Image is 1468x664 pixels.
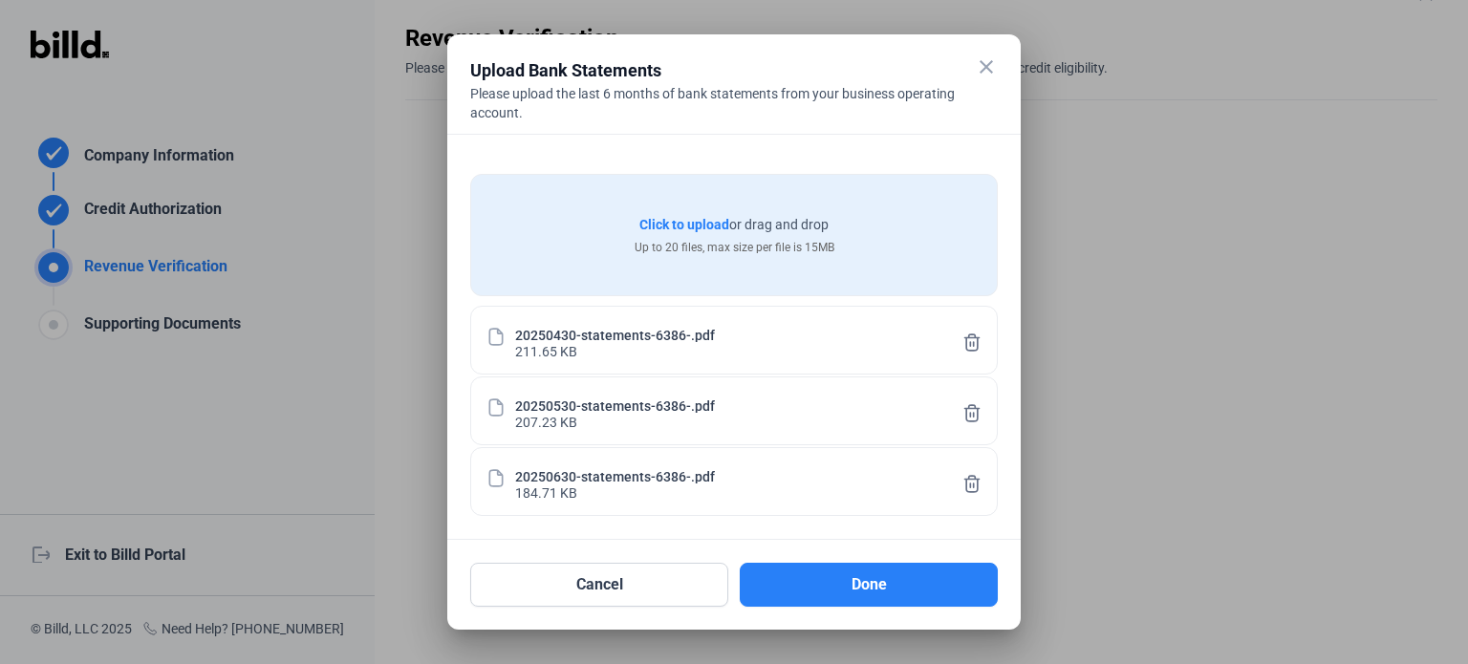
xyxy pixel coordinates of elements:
[639,217,729,232] span: Click to upload
[515,396,715,413] div: 20250530-statements-6386-.pdf
[470,57,950,84] div: Upload Bank Statements
[515,413,577,429] div: 207.23 KB
[470,563,728,607] button: Cancel
[515,342,577,358] div: 211.65 KB
[729,215,829,234] span: or drag and drop
[515,326,715,342] div: 20250430-statements-6386-.pdf
[975,55,998,78] mat-icon: close
[515,467,715,483] div: 20250630-statements-6386-.pdf
[470,84,998,122] div: Please upload the last 6 months of bank statements from your business operating account.
[635,239,834,256] div: Up to 20 files, max size per file is 15MB
[515,483,577,500] div: 184.71 KB
[740,563,998,607] button: Done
